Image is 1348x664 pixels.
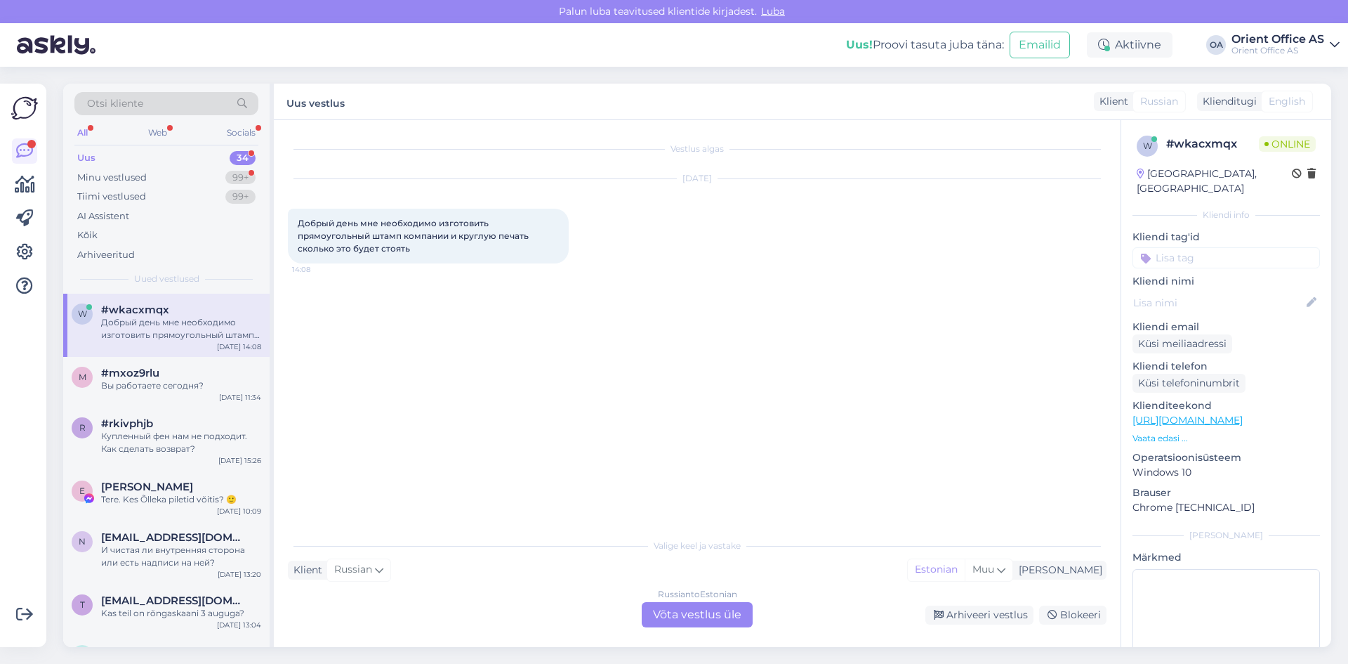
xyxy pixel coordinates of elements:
[225,190,256,204] div: 99+
[908,559,965,580] div: Estonian
[1140,94,1178,109] span: Russian
[1231,34,1340,56] a: Orient Office ASOrient Office AS
[1013,563,1102,578] div: [PERSON_NAME]
[101,531,247,544] span: natalyamam3@gmail.com
[1132,450,1320,465] p: Operatsioonisüsteem
[1231,34,1324,45] div: Orient Office AS
[101,645,159,658] span: #vzqo1u87
[292,264,345,275] span: 14:08
[101,544,261,569] div: И чистая ли внутренняя сторона или есть надписи на ней?
[757,5,789,18] span: Luba
[218,569,261,580] div: [DATE] 13:20
[101,594,247,607] span: timakova.katrin@gmail.com
[1132,486,1320,500] p: Brauser
[298,218,531,254] span: Добрый день мне необходимо изготовить прямоугольный штамп компании и круглую печать сколько это б...
[219,392,261,403] div: [DATE] 11:34
[846,37,1004,53] div: Proovi tasuta juba täna:
[1087,32,1172,58] div: Aktiivne
[1132,247,1320,268] input: Lisa tag
[1197,94,1257,109] div: Klienditugi
[79,422,86,433] span: r
[1039,606,1106,625] div: Blokeeri
[218,455,261,466] div: [DATE] 15:26
[77,190,146,204] div: Tiimi vestlused
[658,588,737,601] div: Russian to Estonian
[101,493,261,506] div: Tere. Kes Õlleka piletid võitis? 🙂
[1231,45,1324,56] div: Orient Office AS
[1132,209,1320,221] div: Kliendi info
[1132,374,1245,393] div: Küsi telefoninumbrit
[101,379,261,392] div: Вы работаете сегодня?
[925,606,1033,625] div: Arhiveeri vestlus
[11,95,38,122] img: Askly Logo
[1132,334,1232,353] div: Küsi meiliaadressi
[74,124,91,142] div: All
[225,171,256,185] div: 99+
[101,607,261,620] div: Kas teil on rõngaskaani 3 auguga?
[79,536,86,547] span: n
[288,563,322,578] div: Klient
[77,248,135,262] div: Arhiveeritud
[1132,465,1320,480] p: Windows 10
[1166,136,1259,152] div: # wkacxmqx
[230,151,256,165] div: 34
[101,417,153,430] span: #rkivphjb
[77,171,147,185] div: Minu vestlused
[1132,398,1320,413] p: Klienditeekond
[1132,230,1320,245] p: Kliendi tag'id
[1094,94,1128,109] div: Klient
[288,143,1106,155] div: Vestlus algas
[77,151,95,165] div: Uus
[334,562,372,578] span: Russian
[1132,320,1320,334] p: Kliendi email
[78,308,87,319] span: w
[1132,550,1320,565] p: Märkmed
[101,481,193,493] span: Eva-Maria Virnas
[1010,32,1070,58] button: Emailid
[1133,295,1304,311] input: Lisa nimi
[87,96,143,111] span: Otsi kliente
[101,304,169,316] span: #wkacxmqx
[1137,167,1292,196] div: [GEOGRAPHIC_DATA], [GEOGRAPHIC_DATA]
[217,506,261,516] div: [DATE] 10:09
[77,209,129,223] div: AI Assistent
[1206,35,1226,55] div: OA
[101,316,261,341] div: Добрый день мне необходимо изготовить прямоугольный штамп компании и круглую печать сколько это б...
[145,124,170,142] div: Web
[846,38,873,51] b: Uus!
[288,540,1106,552] div: Valige keel ja vastake
[1132,274,1320,289] p: Kliendi nimi
[224,124,258,142] div: Socials
[79,372,86,382] span: m
[101,367,159,379] span: #mxoz9rlu
[77,228,98,242] div: Kõik
[1269,94,1305,109] span: English
[101,430,261,455] div: Купленный фен нам не подходит. Как сделать возврат?
[1132,500,1320,515] p: Chrome [TECHNICAL_ID]
[134,273,199,285] span: Uued vestlused
[1259,136,1316,152] span: Online
[1132,359,1320,374] p: Kliendi telefon
[1132,529,1320,542] div: [PERSON_NAME]
[1143,141,1152,151] span: w
[1132,414,1243,427] a: [URL][DOMAIN_NAME]
[1132,432,1320,445] p: Vaata edasi ...
[80,599,85,610] span: t
[972,563,994,575] span: Muu
[217,620,261,630] div: [DATE] 13:04
[642,602,753,627] div: Võta vestlus üle
[79,486,85,496] span: E
[286,92,345,111] label: Uus vestlus
[288,172,1106,185] div: [DATE]
[217,341,261,352] div: [DATE] 14:08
